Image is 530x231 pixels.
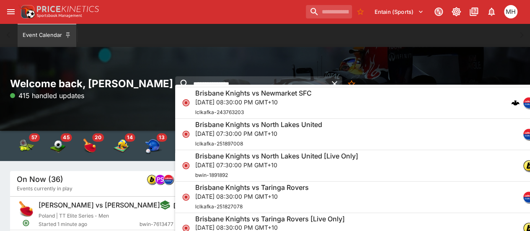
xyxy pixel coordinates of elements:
input: search [175,76,327,91]
span: lclkafka-251827078 [195,203,243,210]
button: open drawer [3,4,18,19]
p: [DATE] 08:30:00 PM GMT+10 [195,98,312,106]
p: 415 handled updates [10,91,84,101]
h6: Brisbane Knights vs North Lakes United [195,120,322,129]
div: Tennis [18,138,34,154]
button: Connected to PK [431,4,446,19]
div: Michael Hutchinson [504,5,517,18]
img: bwin.png [147,175,156,184]
span: 57 [29,133,40,142]
div: bwin [147,174,157,184]
span: 20 [92,133,104,142]
div: Baseball [145,138,162,154]
img: Sportsbook Management [37,14,82,18]
div: pandascore [155,174,165,184]
button: Documentation [466,4,481,19]
img: table_tennis [81,138,98,154]
span: 13 [156,133,167,142]
img: table_tennis.png [17,200,35,218]
span: Events currently in play [17,184,72,193]
img: logo-cerberus.svg [511,99,520,107]
button: Michael Hutchinson [502,3,520,21]
h5: On Now (36) [17,174,63,184]
svg: Open [22,219,30,227]
svg: Closed [182,99,190,107]
button: Event Calendar [18,23,76,47]
img: soccer [49,138,66,154]
img: baseball [145,138,162,154]
span: lclkafka-251897008 [195,140,243,147]
button: Select Tenant [370,5,429,18]
div: lclkafka [163,174,173,184]
span: Poland | TT Elite Series - Men [39,213,109,219]
button: Notifications [484,4,499,19]
div: Volleyball [113,138,130,154]
img: PriceKinetics [37,6,99,12]
h6: Brisbane Knights vs Newmarket SFC [195,89,312,98]
img: PriceKinetics Logo [18,3,35,20]
div: Event type filters [10,131,328,161]
h6: Brisbane Knights vs Taringa Rovers [Live Only] [195,215,345,223]
button: Toggle light/dark mode [449,4,464,19]
h6: [PERSON_NAME] vs [PERSON_NAME] [39,201,160,210]
p: [DATE] 08:30:00 PM GMT+10 [195,192,309,201]
span: bwin-7613477 [140,220,173,228]
img: volleyball [113,138,130,154]
div: Table Tennis [81,138,98,154]
img: tennis [18,138,34,154]
h6: Brisbane Knights vs North Lakes United [Live Only] [195,152,358,161]
span: Started 1 minute ago [39,220,140,228]
img: pandascore.png [155,175,165,184]
h6: Brisbane Knights vs Taringa Rovers [195,183,309,192]
p: [DATE] 07:30:00 PM GMT+10 [195,161,358,169]
svg: Closed [182,161,190,170]
h2: Welcome back, [PERSON_NAME] [10,77,177,90]
p: [DATE] 07:30:00 PM GMT+10 [195,129,322,138]
svg: Closed [182,193,190,201]
div: cerberus [511,99,520,107]
span: 14 [124,133,135,142]
input: search [306,5,352,18]
svg: Closed [182,130,190,138]
span: 45 [60,133,72,142]
span: lclkafka-243763203 [195,109,244,115]
img: lclkafka.png [164,175,173,184]
div: Soccer [49,138,66,154]
span: bwin-1891892 [195,172,228,178]
button: No Bookmarks [344,76,359,91]
button: No Bookmarks [354,5,367,18]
